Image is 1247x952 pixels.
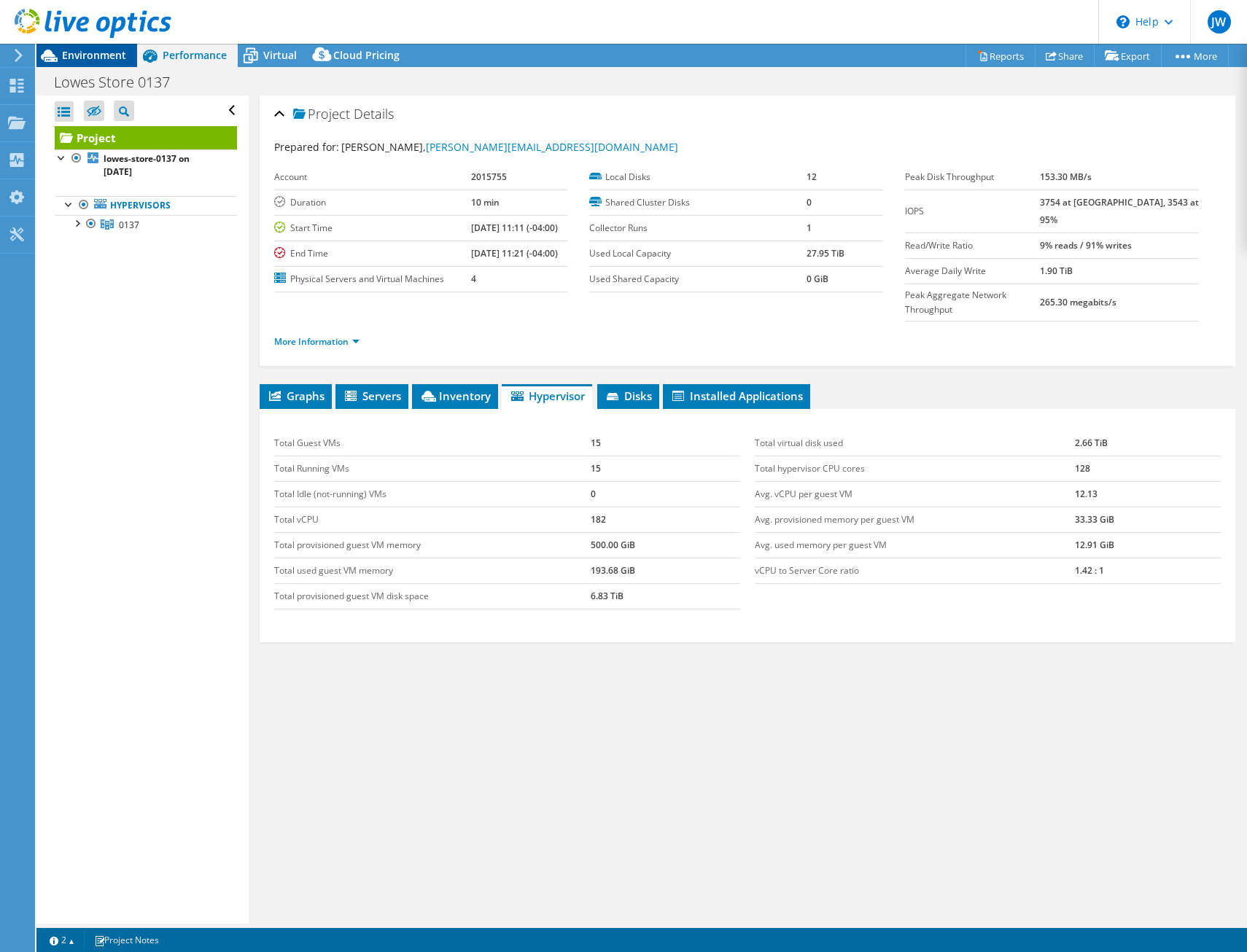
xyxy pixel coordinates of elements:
label: Peak Aggregate Network Throughput [905,288,1040,317]
label: Peak Disk Throughput [905,170,1040,184]
b: 1 [807,222,812,234]
a: lowes-store-0137 on [DATE] [55,149,237,182]
td: Total provisioned guest VM memory [274,532,591,558]
b: 9% reads / 91% writes [1040,239,1132,251]
a: Export [1094,44,1162,67]
label: IOPS [905,204,1040,219]
td: 0 [591,481,740,507]
svg: \n [1116,15,1130,28]
a: [PERSON_NAME][EMAIL_ADDRESS][DOMAIN_NAME] [426,140,678,154]
h1: Lowes Store 0137 [47,74,193,90]
td: Total provisioned guest VM disk space [274,583,591,609]
b: 10 min [471,196,500,208]
a: Project Notes [84,931,169,949]
a: Project [55,126,237,149]
label: Used Shared Capacity [589,272,807,286]
a: More [1161,44,1229,67]
span: JW [1208,10,1231,34]
label: Prepared for: [274,140,339,154]
td: Avg. provisioned memory per guest VM [755,507,1075,532]
span: Project [293,107,350,122]
b: 4 [471,273,476,285]
label: Shared Cluster Disks [589,195,807,210]
b: 153.30 MB/s [1040,171,1092,183]
span: Cloud Pricing [333,48,400,62]
td: 128 [1075,456,1221,481]
b: [DATE] 11:11 (-04:00) [471,222,558,234]
td: 2.66 TiB [1075,431,1221,456]
b: 2015755 [471,171,507,183]
label: Physical Servers and Virtual Machines [274,272,471,286]
td: 500.00 GiB [591,532,740,558]
span: Graphs [267,389,325,403]
label: Local Disks [589,170,807,184]
td: 182 [591,507,740,532]
td: Total virtual disk used [755,431,1075,456]
td: Total vCPU [274,507,591,532]
b: lowes-store-0137 on [DATE] [104,152,190,178]
span: Inventory [419,389,491,403]
b: 0 GiB [807,273,828,285]
b: 265.30 megabits/s [1040,296,1116,308]
td: Total Running VMs [274,456,591,481]
label: Average Daily Write [905,264,1040,278]
span: Disks [605,389,652,403]
td: Avg. used memory per guest VM [755,532,1075,558]
label: Collector Runs [589,221,807,235]
td: 12.13 [1075,481,1221,507]
b: 12 [807,171,817,183]
td: 6.83 TiB [591,583,740,609]
a: More Information [274,335,360,348]
b: [DATE] 11:21 (-04:00) [471,247,558,260]
span: Hypervisor [509,389,585,403]
td: 1.42 : 1 [1075,558,1221,583]
b: 1.90 TiB [1040,265,1073,277]
label: Read/Write Ratio [905,238,1040,253]
td: 12.91 GiB [1075,532,1221,558]
label: Used Local Capacity [589,246,807,261]
td: Total Guest VMs [274,431,591,456]
td: 33.33 GiB [1075,507,1221,532]
a: 0137 [55,215,237,234]
td: Total used guest VM memory [274,558,591,583]
td: 15 [591,431,740,456]
label: Account [274,170,471,184]
td: Avg. vCPU per guest VM [755,481,1075,507]
td: Total hypervisor CPU cores [755,456,1075,481]
a: 2 [39,931,85,949]
a: Reports [966,44,1036,67]
span: 0137 [119,219,139,231]
b: 3754 at [GEOGRAPHIC_DATA], 3543 at 95% [1040,196,1199,226]
a: Share [1035,44,1095,67]
td: 15 [591,456,740,481]
span: Details [354,105,394,122]
span: [PERSON_NAME], [341,140,678,154]
label: End Time [274,246,471,261]
a: Hypervisors [55,196,237,215]
td: vCPU to Server Core ratio [755,558,1075,583]
span: Virtual [263,48,297,62]
label: Duration [274,195,471,210]
span: Environment [62,48,126,62]
b: 0 [807,196,812,208]
b: 27.95 TiB [807,247,844,260]
label: Start Time [274,221,471,235]
span: Servers [343,389,401,403]
td: 193.68 GiB [591,558,740,583]
span: Installed Applications [670,389,803,403]
span: Performance [163,48,227,62]
td: Total Idle (not-running) VMs [274,481,591,507]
